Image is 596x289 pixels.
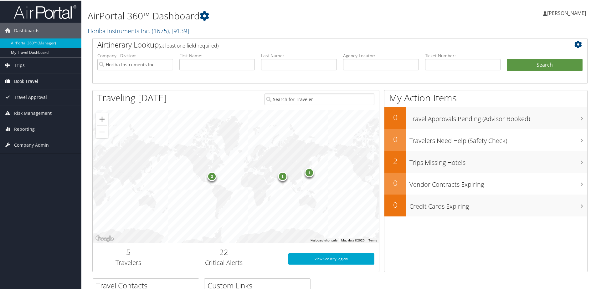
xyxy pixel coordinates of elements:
[409,155,587,166] h3: Trips Missing Hotels
[384,106,587,128] a: 0Travel Approvals Pending (Advisor Booked)
[261,52,337,58] label: Last Name:
[384,194,587,216] a: 0Credit Cards Expiring
[507,58,583,71] button: Search
[384,199,406,210] h2: 0
[159,42,218,48] span: (at least one field required)
[169,258,279,266] h3: Critical Alerts
[368,238,377,241] a: Terms (opens in new tab)
[88,9,424,22] h1: AirPortal 360™ Dashboard
[14,137,49,152] span: Company Admin
[288,253,374,264] a: View SecurityLogic®
[341,238,365,241] span: Map data ©2025
[152,26,169,34] span: ( 1675 )
[311,238,337,242] button: Keyboard shortcuts
[94,234,115,242] a: Open this area in Google Maps (opens a new window)
[384,172,587,194] a: 0Vendor Contracts Expiring
[543,3,592,22] a: [PERSON_NAME]
[97,246,160,257] h2: 5
[305,167,314,177] div: 1
[179,52,255,58] label: First Name:
[97,39,541,49] h2: Airtinerary Lookup
[409,198,587,210] h3: Credit Cards Expiring
[409,176,587,188] h3: Vendor Contracts Expiring
[343,52,419,58] label: Agency Locator:
[409,111,587,123] h3: Travel Approvals Pending (Advisor Booked)
[94,234,115,242] img: Google
[88,26,189,34] a: Horiba Instruments Inc.
[96,112,108,125] button: Zoom in
[208,171,217,180] div: 3
[14,22,39,38] span: Dashboards
[14,73,38,89] span: Book Travel
[169,26,189,34] span: , [ 9139 ]
[14,89,47,104] span: Travel Approval
[265,93,374,104] input: Search for Traveler
[96,125,108,138] button: Zoom out
[169,246,279,257] h2: 22
[384,111,406,122] h2: 0
[384,150,587,172] a: 2Trips Missing Hotels
[384,91,587,104] h1: My Action Items
[384,155,406,166] h2: 2
[14,121,35,136] span: Reporting
[14,105,52,120] span: Risk Management
[425,52,501,58] label: Ticket Number:
[547,9,586,16] span: [PERSON_NAME]
[14,57,25,73] span: Trips
[384,128,587,150] a: 0Travelers Need Help (Safety Check)
[409,133,587,144] h3: Travelers Need Help (Safety Check)
[384,133,406,144] h2: 0
[97,91,167,104] h1: Traveling [DATE]
[14,4,76,19] img: airportal-logo.png
[384,177,406,188] h2: 0
[278,171,287,180] div: 1
[97,258,160,266] h3: Travelers
[97,52,173,58] label: Company - Division:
